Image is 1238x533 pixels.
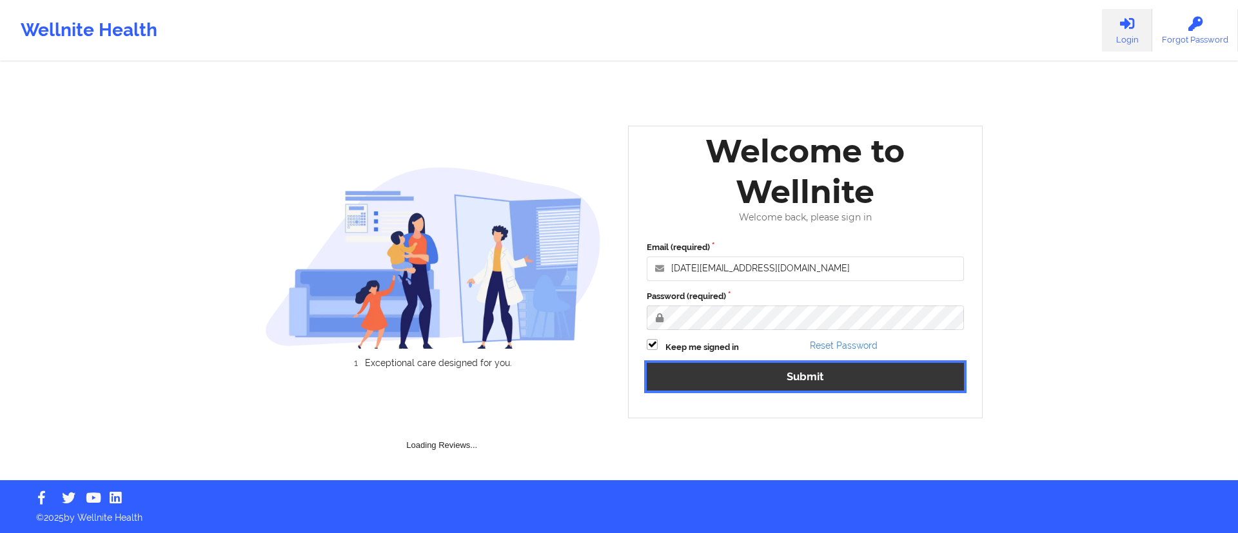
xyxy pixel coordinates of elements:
[1152,9,1238,52] a: Forgot Password
[27,502,1211,524] p: © 2025 by Wellnite Health
[810,340,878,351] a: Reset Password
[638,131,973,212] div: Welcome to Wellnite
[647,257,964,281] input: Email address
[647,363,964,391] button: Submit
[265,166,602,349] img: wellnite-auth-hero_200.c722682e.png
[647,241,964,254] label: Email (required)
[1102,9,1152,52] a: Login
[276,358,601,368] li: Exceptional care designed for you.
[638,212,973,223] div: Welcome back, please sign in
[665,341,739,354] label: Keep me signed in
[647,290,964,303] label: Password (required)
[265,390,620,452] div: Loading Reviews...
